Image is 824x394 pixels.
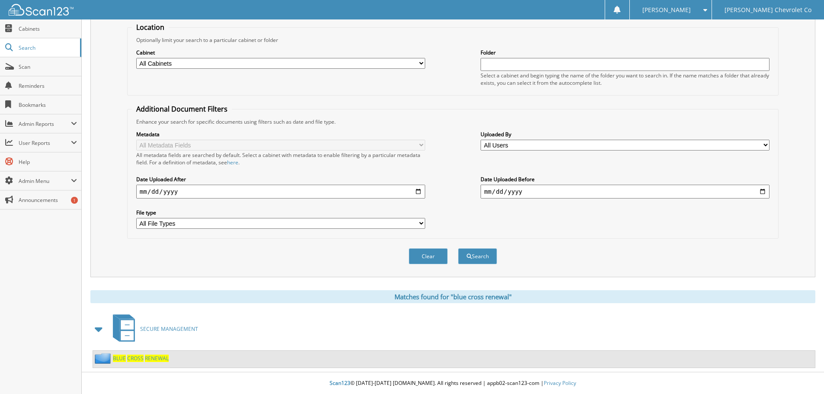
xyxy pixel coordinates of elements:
[19,101,77,109] span: Bookmarks
[19,196,77,204] span: Announcements
[9,4,74,16] img: scan123-logo-white.svg
[132,104,232,114] legend: Additional Document Filters
[132,36,774,44] div: Optionally limit your search to a particular cabinet or folder
[725,7,811,13] span: [PERSON_NAME] Chevrolet Co
[136,49,425,56] label: Cabinet
[481,72,769,86] div: Select a cabinet and begin typing the name of the folder you want to search in. If the name match...
[19,82,77,90] span: Reminders
[481,185,769,199] input: end
[481,131,769,138] label: Uploaded By
[642,7,691,13] span: [PERSON_NAME]
[71,197,78,204] div: 1
[409,248,448,264] button: Clear
[136,176,425,183] label: Date Uploaded After
[132,118,774,125] div: Enhance your search for specific documents using filters such as date and file type.
[136,131,425,138] label: Metadata
[458,248,497,264] button: Search
[330,379,350,387] span: Scan123
[113,355,126,362] span: BLUE
[544,379,576,387] a: Privacy Policy
[19,177,71,185] span: Admin Menu
[90,290,815,303] div: Matches found for "blue cross renewal"
[19,44,76,51] span: Search
[19,158,77,166] span: Help
[136,185,425,199] input: start
[227,159,238,166] a: here
[481,49,769,56] label: Folder
[127,355,144,362] span: CROSS
[19,63,77,70] span: Scan
[145,355,169,362] span: RENEWAL
[132,22,169,32] legend: Location
[82,373,824,394] div: © [DATE]-[DATE] [DOMAIN_NAME]. All rights reserved | appb02-scan123-com |
[136,151,425,166] div: All metadata fields are searched by default. Select a cabinet with metadata to enable filtering b...
[481,176,769,183] label: Date Uploaded Before
[19,120,71,128] span: Admin Reports
[113,355,169,362] a: BLUE CROSS RENEWAL
[108,312,198,346] a: SECURE MANAGEMENT
[136,209,425,216] label: File type
[19,25,77,32] span: Cabinets
[19,139,71,147] span: User Reports
[140,325,198,333] span: SECURE MANAGEMENT
[95,353,113,364] img: folder2.png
